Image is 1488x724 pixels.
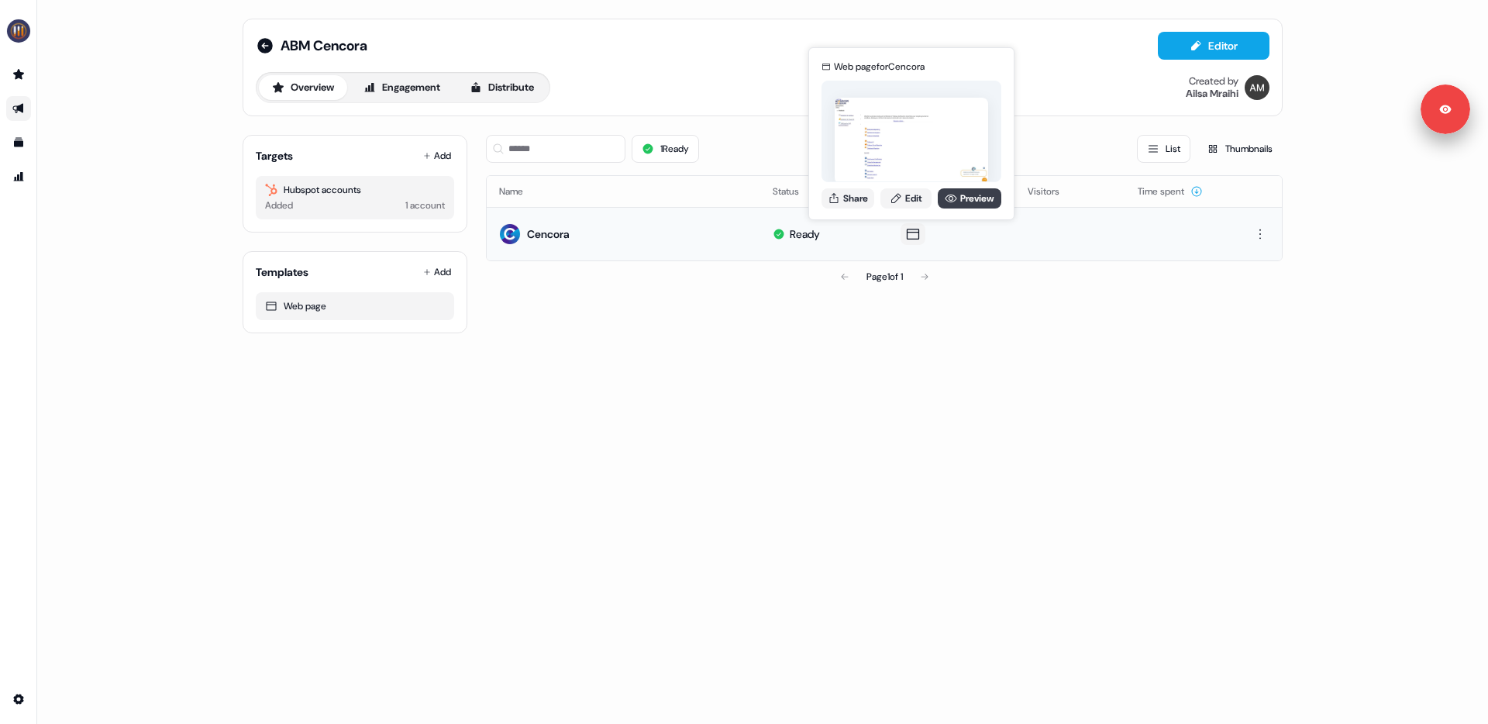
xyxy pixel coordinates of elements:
button: Share [821,188,874,209]
button: Overview [259,75,347,100]
button: Status [773,178,818,205]
a: Go to outbound experience [6,96,31,121]
button: List [1137,135,1190,163]
a: Editor [1158,40,1269,56]
div: Web page for Cencora [834,59,925,74]
button: Add [420,145,454,167]
span: ABM Cencora [281,36,367,55]
button: Engagement [350,75,453,100]
div: Ready [790,226,820,242]
img: Ailsa [1245,75,1269,100]
div: Ailsa Mraihi [1186,88,1238,100]
button: Visitors [1028,178,1078,205]
button: Editor [1158,32,1269,60]
button: Thumbnails [1197,135,1283,163]
div: Page 1 of 1 [866,269,903,284]
button: 1Ready [632,135,699,163]
button: Time spent [1138,178,1203,205]
a: Edit [880,188,932,209]
button: Name [499,178,542,205]
a: Go to prospects [6,62,31,87]
a: Go to integrations [6,687,31,712]
div: Created by [1189,75,1238,88]
a: Go to attribution [6,164,31,189]
div: Web page [265,298,445,314]
div: Cencora [527,226,570,242]
img: asset preview [835,98,988,184]
a: Preview [938,188,1001,209]
button: Distribute [456,75,547,100]
div: Hubspot accounts [265,182,445,198]
button: Add [420,261,454,283]
div: 1 account [405,198,445,213]
div: Targets [256,148,293,164]
div: Templates [256,264,308,280]
div: Added [265,198,293,213]
a: Go to templates [6,130,31,155]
